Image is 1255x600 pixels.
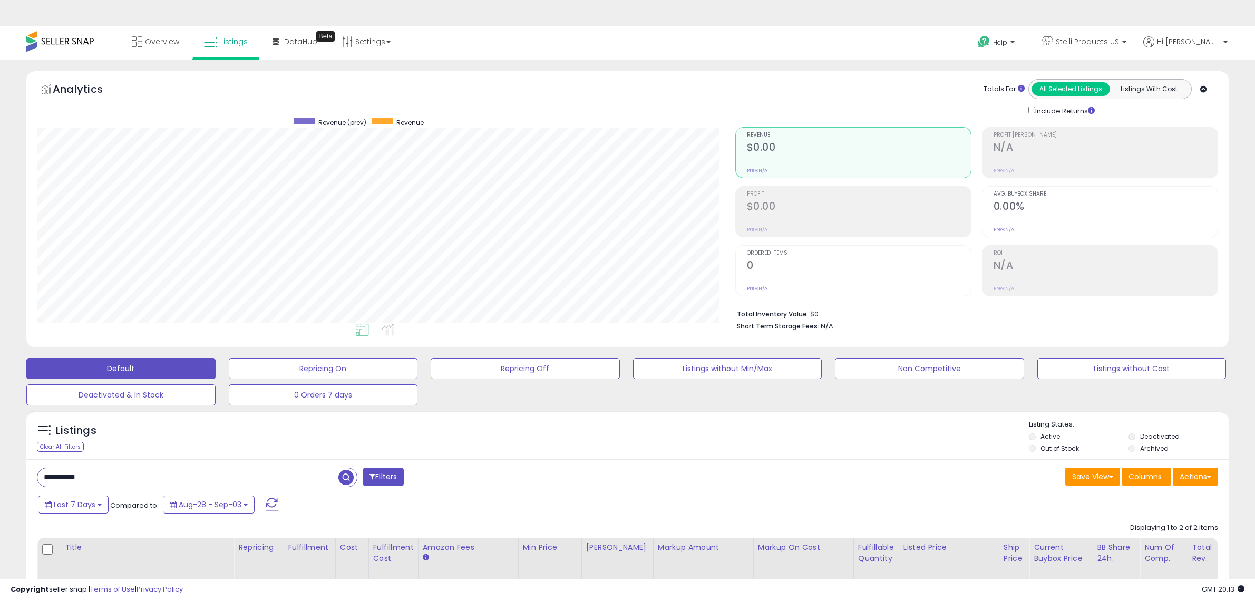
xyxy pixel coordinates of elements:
[747,259,971,274] h2: 0
[179,499,241,510] span: Aug-28 - Sep-03
[993,38,1007,47] span: Help
[124,26,187,57] a: Overview
[373,542,414,564] div: Fulfillment Cost
[423,542,514,553] div: Amazon Fees
[423,553,429,563] small: Amazon Fees.
[396,118,424,127] span: Revenue
[994,285,1014,292] small: Prev: N/A
[758,542,849,553] div: Markup on Cost
[737,322,819,331] b: Short Term Storage Fees:
[994,250,1218,256] span: ROI
[994,141,1218,156] h2: N/A
[821,321,833,331] span: N/A
[38,496,109,514] button: Last 7 Days
[1144,542,1183,564] div: Num of Comp.
[969,27,1025,60] a: Help
[1110,82,1188,96] button: Listings With Cost
[753,538,853,579] th: The percentage added to the cost of goods (COGS) that forms the calculator for Min & Max prices.
[316,31,335,42] div: Tooltip anchor
[110,500,159,510] span: Compared to:
[747,200,971,215] h2: $0.00
[11,584,49,594] strong: Copyright
[858,542,894,564] div: Fulfillable Quantity
[1130,523,1218,533] div: Displaying 1 to 2 of 2 items
[747,167,767,173] small: Prev: N/A
[747,285,767,292] small: Prev: N/A
[1128,471,1162,482] span: Columns
[56,423,96,438] h5: Listings
[65,542,229,553] div: Title
[586,542,649,553] div: [PERSON_NAME]
[994,200,1218,215] h2: 0.00%
[737,309,809,318] b: Total Inventory Value:
[265,26,325,57] a: DataHub
[747,226,767,233] small: Prev: N/A
[196,26,256,57] a: Listings
[54,499,95,510] span: Last 7 Days
[284,36,317,47] span: DataHub
[229,384,418,405] button: 0 Orders 7 days
[994,259,1218,274] h2: N/A
[53,82,123,99] h5: Analytics
[1143,36,1228,60] a: Hi [PERSON_NAME]
[1040,444,1079,453] label: Out of Stock
[163,496,255,514] button: Aug-28 - Sep-03
[977,35,990,49] i: Get Help
[1192,542,1230,564] div: Total Rev.
[994,132,1218,138] span: Profit [PERSON_NAME]
[1173,468,1218,486] button: Actions
[238,542,279,553] div: Repricing
[903,542,995,553] div: Listed Price
[1140,444,1169,453] label: Archived
[747,191,971,197] span: Profit
[37,442,84,452] div: Clear All Filters
[1140,432,1180,441] label: Deactivated
[288,542,330,553] div: Fulfillment
[633,358,822,379] button: Listings without Min/Max
[1034,542,1088,564] div: Current Buybox Price
[1029,420,1229,430] p: Listing States:
[229,358,418,379] button: Repricing On
[994,167,1014,173] small: Prev: N/A
[994,191,1218,197] span: Avg. Buybox Share
[1097,542,1135,564] div: BB Share 24h.
[1056,36,1119,47] span: Stelli Products US
[737,307,1210,320] li: $0
[90,584,135,594] a: Terms of Use
[984,84,1025,94] div: Totals For
[1122,468,1171,486] button: Columns
[1004,542,1025,564] div: Ship Price
[26,358,216,379] button: Default
[363,468,404,486] button: Filters
[747,250,971,256] span: Ordered Items
[994,226,1014,233] small: Prev: N/A
[1032,82,1110,96] button: All Selected Listings
[1202,584,1244,594] span: 2025-09-11 20:13 GMT
[1040,432,1060,441] label: Active
[1020,104,1107,117] div: Include Returns
[145,36,179,47] span: Overview
[220,36,248,47] span: Listings
[523,542,577,553] div: Min Price
[26,384,216,405] button: Deactivated & In Stock
[658,542,749,553] div: Markup Amount
[747,141,971,156] h2: $0.00
[1157,36,1220,47] span: Hi [PERSON_NAME]
[835,358,1024,379] button: Non Competitive
[318,118,366,127] span: Revenue (prev)
[747,132,971,138] span: Revenue
[334,26,398,57] a: Settings
[137,584,183,594] a: Privacy Policy
[11,585,183,595] div: seller snap | |
[1065,468,1120,486] button: Save View
[1034,26,1134,60] a: Stelli Products US
[1037,358,1227,379] button: Listings without Cost
[431,358,620,379] button: Repricing Off
[340,542,364,553] div: Cost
